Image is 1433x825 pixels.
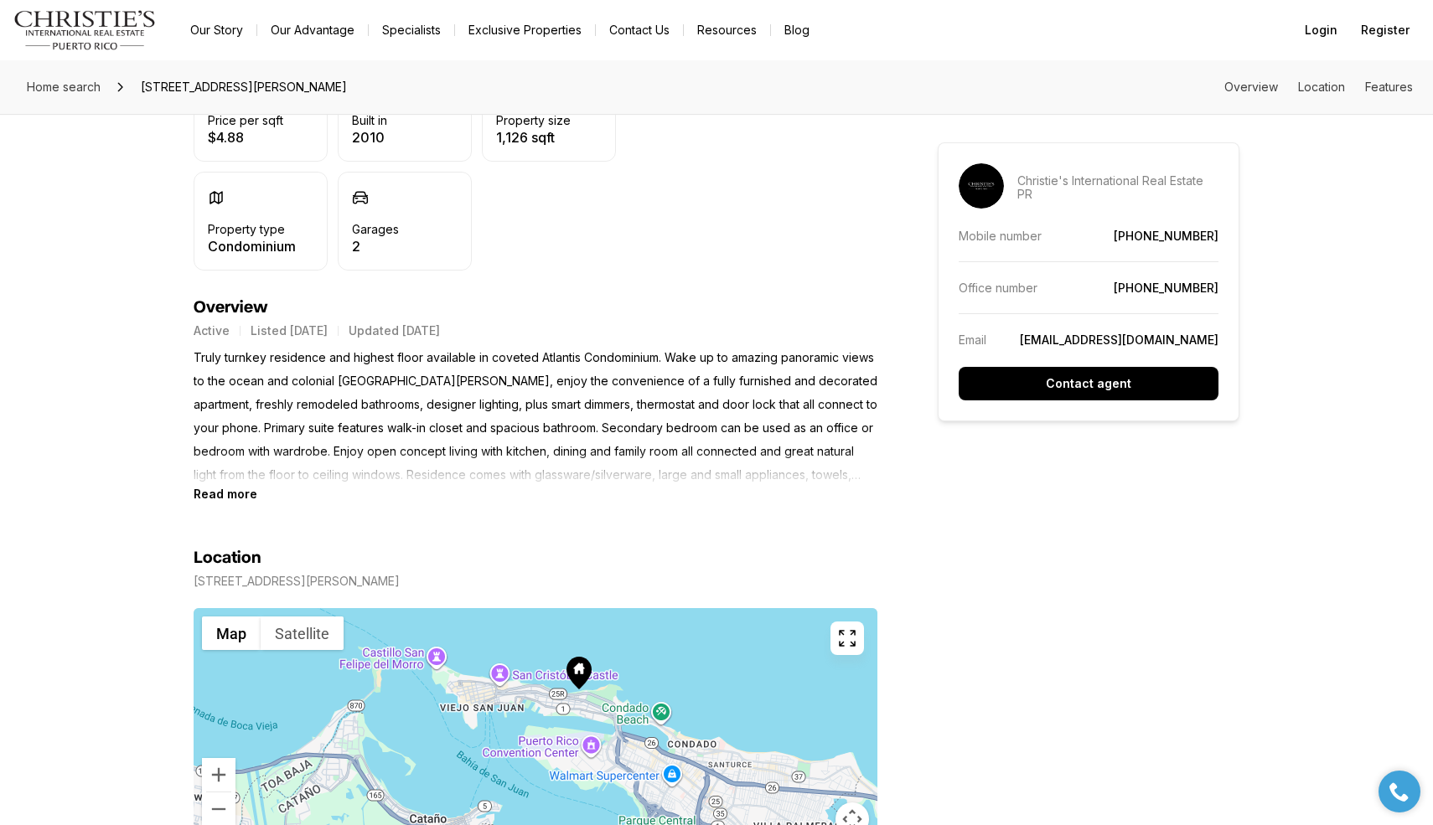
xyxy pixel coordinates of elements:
[1224,80,1278,94] a: Skip to: Overview
[194,324,230,338] p: Active
[959,333,986,347] p: Email
[1295,13,1348,47] button: Login
[496,114,571,127] p: Property size
[369,18,454,42] a: Specialists
[352,240,399,253] p: 2
[959,229,1042,243] p: Mobile number
[352,114,387,127] p: Built in
[202,758,235,791] button: Zoom in
[20,74,107,101] a: Home search
[771,18,823,42] a: Blog
[959,281,1037,295] p: Office number
[959,367,1218,400] button: Contact agent
[1224,80,1413,94] nav: Page section menu
[349,324,440,338] p: Updated [DATE]
[208,223,285,236] p: Property type
[208,240,296,253] p: Condominium
[208,131,283,144] p: $4.88
[13,10,157,50] img: logo
[1298,80,1345,94] a: Skip to: Location
[257,18,368,42] a: Our Advantage
[1351,13,1420,47] button: Register
[596,18,683,42] button: Contact Us
[352,131,387,144] p: 2010
[1017,174,1218,201] p: Christie's International Real Estate PR
[496,131,571,144] p: 1,126 sqft
[1114,281,1218,295] a: [PHONE_NUMBER]
[27,80,101,94] span: Home search
[134,74,354,101] span: [STREET_ADDRESS][PERSON_NAME]
[194,297,877,317] h4: Overview
[455,18,595,42] a: Exclusive Properties
[194,487,257,501] button: Read more
[202,616,261,650] button: Show street map
[177,18,256,42] a: Our Story
[194,346,877,487] p: Truly turnkey residence and highest floor available in coveted Atlantis Condominium. Wake up to a...
[251,324,328,338] p: Listed [DATE]
[352,223,399,236] p: Garages
[1020,333,1218,347] a: [EMAIL_ADDRESS][DOMAIN_NAME]
[1365,80,1413,94] a: Skip to: Features
[1114,229,1218,243] a: [PHONE_NUMBER]
[208,114,283,127] p: Price per sqft
[1361,23,1410,37] span: Register
[261,616,344,650] button: Show satellite imagery
[1305,23,1337,37] span: Login
[684,18,770,42] a: Resources
[194,548,261,568] h4: Location
[194,575,400,588] p: [STREET_ADDRESS][PERSON_NAME]
[1046,377,1131,390] p: Contact agent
